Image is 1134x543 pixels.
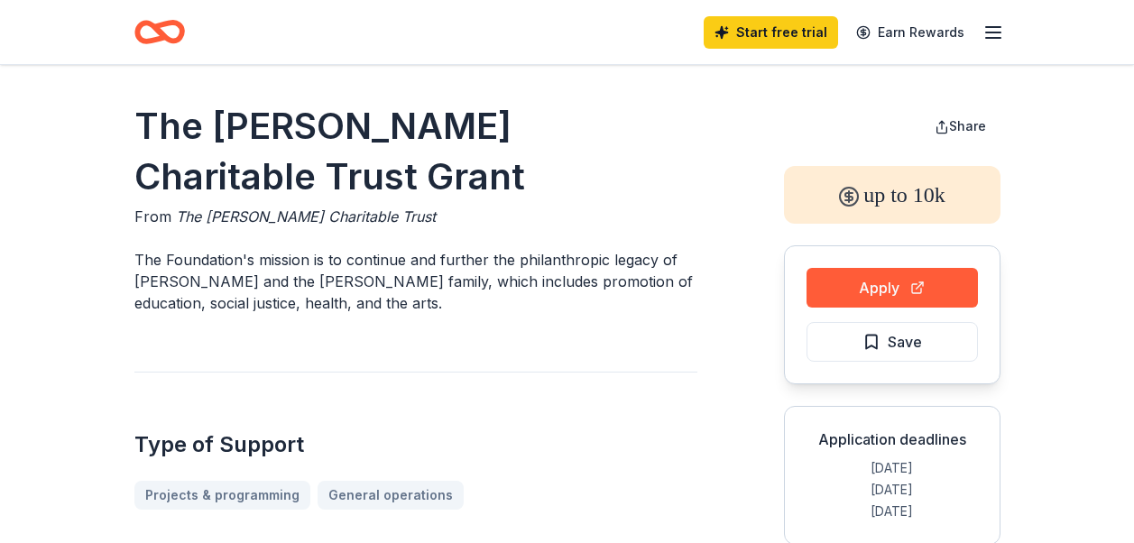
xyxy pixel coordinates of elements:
a: Start free trial [704,16,838,49]
button: Share [920,108,1000,144]
p: The Foundation's mission is to continue and further the philanthropic legacy of [PERSON_NAME] and... [134,249,697,314]
div: Application deadlines [799,428,985,450]
span: Save [888,330,922,354]
button: Save [807,322,978,362]
span: Share [949,118,986,133]
a: Home [134,11,185,53]
a: Earn Rewards [845,16,975,49]
h2: Type of Support [134,430,697,459]
div: [DATE] [799,479,985,501]
div: [DATE] [799,501,985,522]
div: [DATE] [799,457,985,479]
div: up to 10k [784,166,1000,224]
button: Apply [807,268,978,308]
span: The [PERSON_NAME] Charitable Trust [176,207,436,225]
h1: The [PERSON_NAME] Charitable Trust Grant [134,101,697,202]
div: From [134,206,697,227]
